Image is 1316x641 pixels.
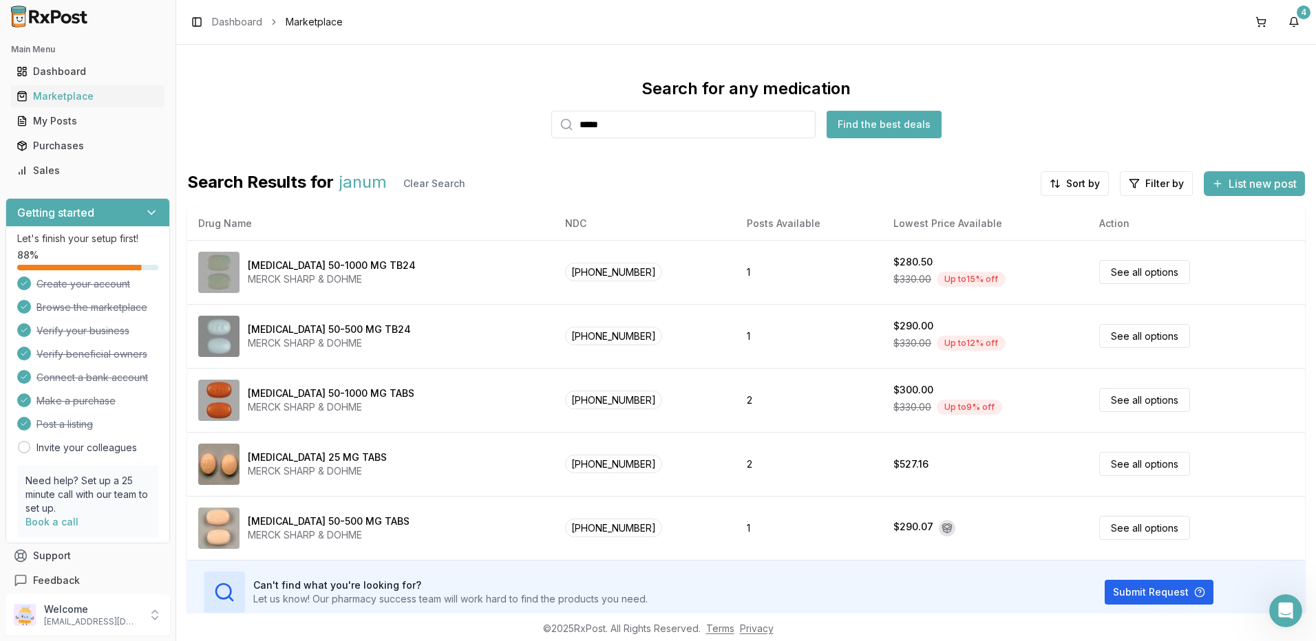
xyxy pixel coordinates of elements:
[893,520,933,536] div: $290.07
[937,336,1006,351] div: Up to 12 % off
[6,6,94,28] img: RxPost Logo
[1088,207,1305,240] th: Action
[1099,516,1190,540] a: See all options
[937,272,1006,287] div: Up to 15 % off
[25,474,150,515] p: Need help? Set up a 25 minute call with our team to set up.
[17,139,159,153] div: Purchases
[1105,580,1213,605] button: Submit Request
[33,574,80,587] span: Feedback
[198,252,240,293] img: Janumet XR 50-1000 MG TB24
[1099,388,1190,412] a: See all options
[1099,452,1190,476] a: See all options
[565,519,662,537] span: [PHONE_NUMBER]
[11,59,164,84] a: Dashboard
[6,61,170,83] button: Dashboard
[736,432,882,496] td: 2
[641,78,851,100] div: Search for any medication
[736,304,882,368] td: 1
[893,336,931,350] span: $330.00
[706,622,734,634] a: Terms
[11,133,164,158] a: Purchases
[253,578,648,592] h3: Can't find what you're looking for?
[392,171,476,196] button: Clear Search
[1066,177,1100,191] span: Sort by
[1120,171,1193,196] button: Filter by
[187,171,334,196] span: Search Results for
[11,109,164,133] a: My Posts
[1229,175,1297,192] span: List new post
[1204,178,1305,192] a: List new post
[1145,177,1184,191] span: Filter by
[198,508,240,549] img: Janumet 50-500 MG TABS
[6,160,170,182] button: Sales
[36,277,130,291] span: Create your account
[11,158,164,183] a: Sales
[1297,6,1310,19] div: 4
[17,232,158,246] p: Let's finish your setup first!
[6,543,170,568] button: Support
[248,528,410,542] div: MERCK SHARP & DOHME
[17,164,159,177] div: Sales
[248,400,414,414] div: MERCK SHARP & DOHME
[36,371,148,384] span: Connect a bank account
[6,568,170,593] button: Feedback
[11,44,164,55] h2: Main Menu
[565,327,662,345] span: [PHONE_NUMBER]
[248,272,416,286] div: MERCK SHARP & DOHME
[827,111,942,138] button: Find the best deals
[36,417,93,431] span: Post a listing
[286,15,343,29] span: Marketplace
[937,400,1002,415] div: Up to 9 % off
[212,15,343,29] nav: breadcrumb
[198,444,240,485] img: Januvia 25 MG TABS
[212,15,262,29] a: Dashboard
[17,248,39,262] span: 88 %
[736,240,882,304] td: 1
[565,391,662,409] span: [PHONE_NUMBER]
[198,380,240,421] img: Janumet 50-1000 MG TABS
[187,207,554,240] th: Drug Name
[253,592,648,606] p: Let us know! Our pharmacy success team will work hard to find the products you need.
[44,602,140,616] p: Welcome
[882,207,1087,240] th: Lowest Price Available
[36,347,147,361] span: Verify beneficial owners
[248,450,387,464] div: [MEDICAL_DATA] 25 MG TABS
[248,259,416,272] div: [MEDICAL_DATA] 50-1000 MG TB24
[17,65,159,78] div: Dashboard
[565,263,662,281] span: [PHONE_NUMBER]
[893,272,931,286] span: $330.00
[6,85,170,107] button: Marketplace
[736,207,882,240] th: Posts Available
[36,394,116,408] span: Make a purchase
[36,301,147,314] span: Browse the marketplace
[11,84,164,109] a: Marketplace
[248,387,414,400] div: [MEDICAL_DATA] 50-1000 MG TABS
[248,336,411,350] div: MERCK SHARP & DOHME
[36,441,137,455] a: Invite your colleagues
[248,323,411,336] div: [MEDICAL_DATA] 50-500 MG TB24
[17,204,94,221] h3: Getting started
[25,516,78,528] a: Book a call
[14,604,36,626] img: User avatar
[6,135,170,157] button: Purchases
[6,110,170,132] button: My Posts
[893,400,931,414] span: $330.00
[736,368,882,432] td: 2
[740,622,774,634] a: Privacy
[1204,171,1305,196] button: List new post
[893,383,933,397] div: $300.00
[1099,324,1190,348] a: See all options
[1283,11,1305,33] button: 4
[248,464,387,478] div: MERCK SHARP & DOHME
[893,457,928,471] div: $527.16
[339,171,387,196] span: janum
[36,324,129,338] span: Verify your business
[1099,260,1190,284] a: See all options
[44,616,140,627] p: [EMAIL_ADDRESS][DOMAIN_NAME]
[565,455,662,473] span: [PHONE_NUMBER]
[17,114,159,128] div: My Posts
[736,496,882,560] td: 1
[893,255,933,269] div: $280.50
[1041,171,1109,196] button: Sort by
[198,316,240,357] img: Janumet XR 50-500 MG TB24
